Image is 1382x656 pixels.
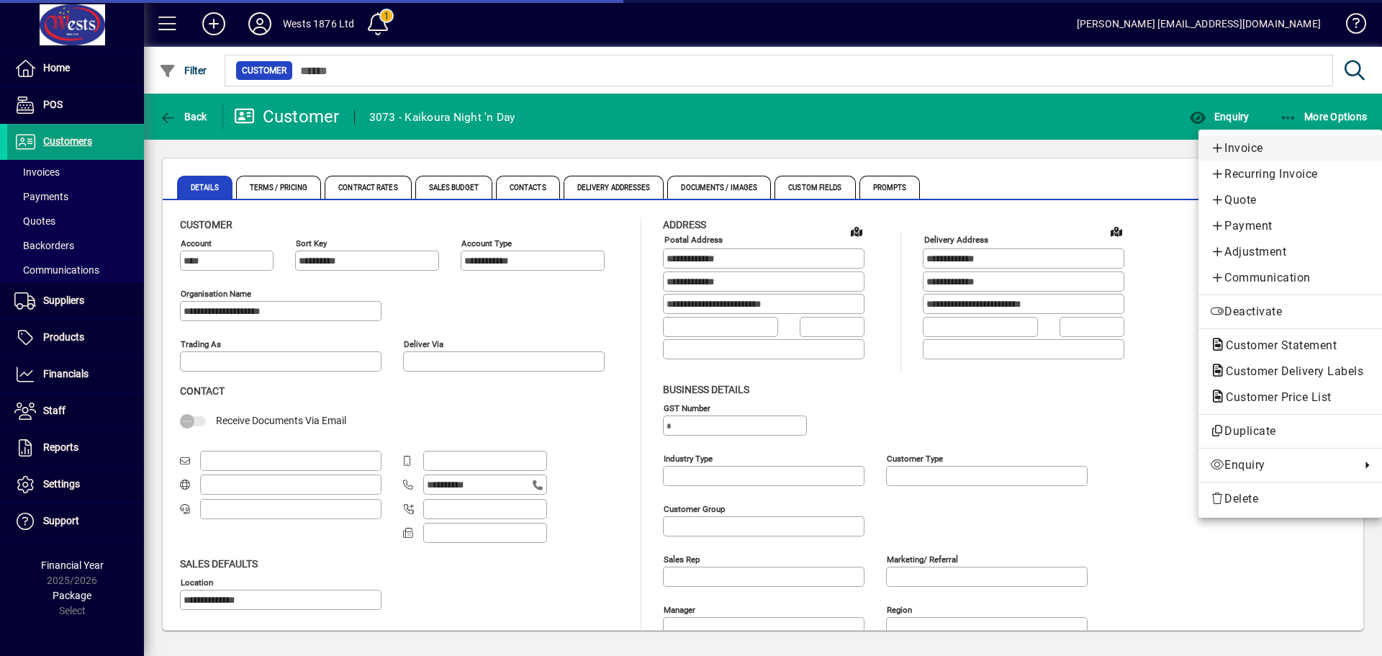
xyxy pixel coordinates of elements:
[1210,490,1370,508] span: Delete
[1210,192,1370,209] span: Quote
[1210,390,1339,404] span: Customer Price List
[1210,140,1370,157] span: Invoice
[1210,269,1370,287] span: Communication
[1210,243,1370,261] span: Adjustment
[1198,299,1382,325] button: Deactivate customer
[1210,423,1370,440] span: Duplicate
[1210,303,1370,320] span: Deactivate
[1210,166,1370,183] span: Recurring Invoice
[1210,217,1370,235] span: Payment
[1210,364,1370,378] span: Customer Delivery Labels
[1210,457,1353,474] span: Enquiry
[1210,338,1344,352] span: Customer Statement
